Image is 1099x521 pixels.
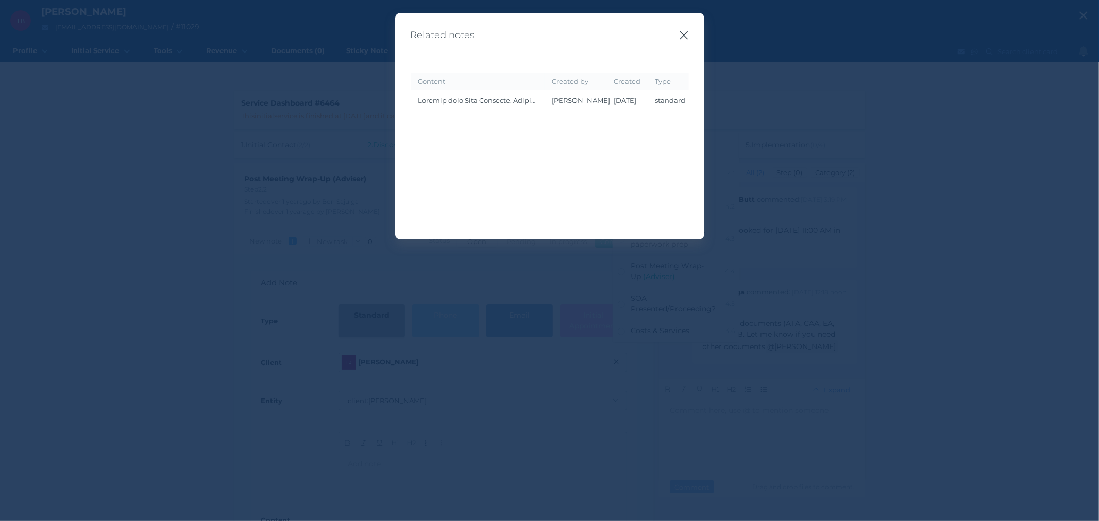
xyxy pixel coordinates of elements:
td: [PERSON_NAME] [545,90,606,111]
button: Close [679,28,689,42]
th: Type [648,73,689,90]
td: standard [648,90,689,111]
span: Loremip dolo Sita Consecte. Adipiscin eli seddoeiu tempo inci. Ut labo etd magnaaliqu enimadmi ve... [418,96,537,105]
th: Created by [545,73,606,90]
td: [DATE] [606,90,648,111]
span: Related notes [411,29,475,41]
th: Created [606,73,648,90]
th: Content [411,73,545,90]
